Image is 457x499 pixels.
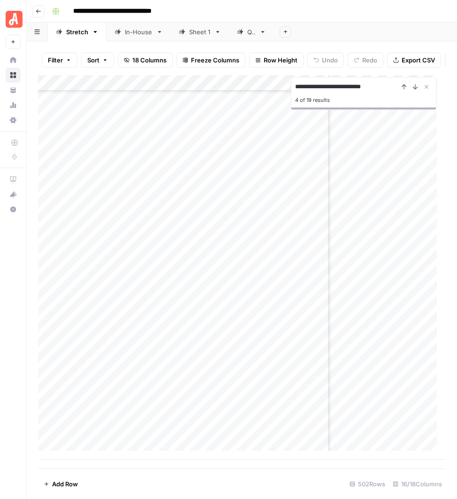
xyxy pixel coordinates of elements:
[132,55,167,65] span: 18 Columns
[322,55,338,65] span: Undo
[6,202,21,217] button: Help + Support
[421,81,432,92] button: Close Search
[362,55,377,65] span: Redo
[389,476,446,491] div: 16/18 Columns
[387,53,441,68] button: Export CSV
[81,53,114,68] button: Sort
[171,23,229,41] a: Sheet 1
[398,81,410,92] button: Previous Result
[38,476,84,491] button: Add Row
[87,55,99,65] span: Sort
[189,27,211,37] div: Sheet 1
[107,23,171,41] a: In-House
[6,11,23,28] img: Angi Logo
[176,53,245,68] button: Freeze Columns
[295,94,432,106] div: 4 of 19 results
[346,476,389,491] div: 502 Rows
[348,53,383,68] button: Redo
[247,27,256,37] div: QA
[118,53,173,68] button: 18 Columns
[191,55,239,65] span: Freeze Columns
[6,98,21,113] a: Usage
[6,113,21,128] a: Settings
[66,27,88,37] div: Stretch
[410,81,421,92] button: Next Result
[264,55,297,65] span: Row Height
[6,83,21,98] a: Your Data
[6,187,21,202] button: What's new?
[307,53,344,68] button: Undo
[6,68,21,83] a: Browse
[42,53,77,68] button: Filter
[402,55,435,65] span: Export CSV
[48,23,107,41] a: Stretch
[6,8,21,31] button: Workspace: Angi
[52,479,78,489] span: Add Row
[48,55,63,65] span: Filter
[249,53,304,68] button: Row Height
[6,187,20,201] div: What's new?
[6,53,21,68] a: Home
[125,27,152,37] div: In-House
[229,23,274,41] a: QA
[6,172,21,187] a: AirOps Academy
